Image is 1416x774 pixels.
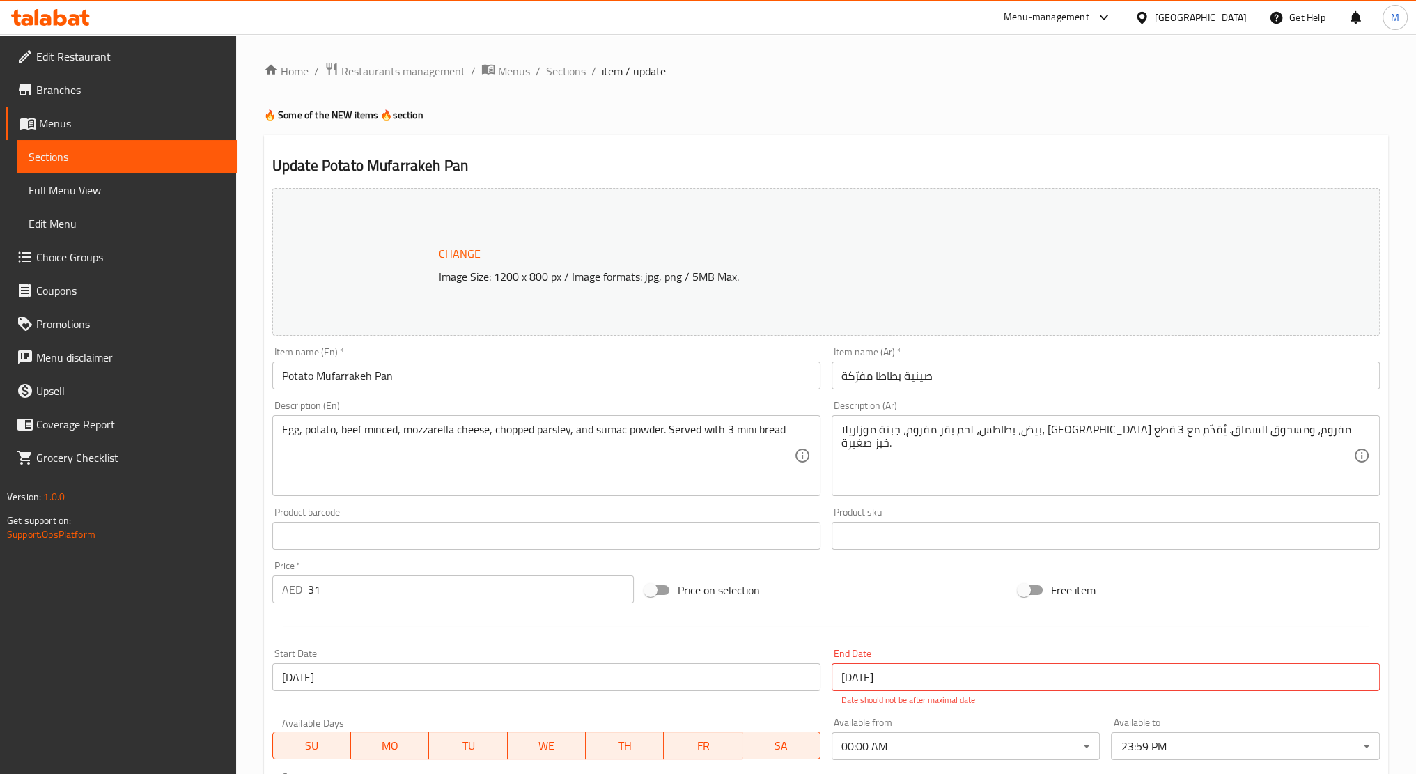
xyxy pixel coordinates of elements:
[17,140,237,173] a: Sections
[272,522,820,550] input: Please enter product barcode
[36,382,226,399] span: Upsell
[832,522,1380,550] input: Please enter product sku
[6,40,237,73] a: Edit Restaurant
[536,63,540,79] li: /
[748,736,815,756] span: SA
[841,694,1370,706] p: Date should not be after maximal date
[471,63,476,79] li: /
[36,48,226,65] span: Edit Restaurant
[591,736,658,756] span: TH
[1051,582,1096,598] span: Free item
[36,282,226,299] span: Coupons
[832,732,1100,760] div: 00:00 AM
[6,408,237,441] a: Coverage Report
[586,732,664,759] button: TH
[36,416,226,433] span: Coverage Report
[279,736,345,756] span: SU
[508,732,586,759] button: WE
[481,62,530,80] a: Menus
[39,115,226,132] span: Menus
[498,63,530,79] span: Menus
[1004,9,1089,26] div: Menu-management
[17,173,237,207] a: Full Menu View
[36,349,226,366] span: Menu disclaimer
[7,511,71,529] span: Get support on:
[1155,10,1247,25] div: [GEOGRAPHIC_DATA]
[6,374,237,408] a: Upsell
[351,732,429,759] button: MO
[841,423,1353,489] textarea: بيض، بطاطس، لحم بقر مفروم، جبنة موزاريلا، [GEOGRAPHIC_DATA] مفروم، ومسحوق السماق. يُقدّم مع 3 قطع...
[29,182,226,199] span: Full Menu View
[36,316,226,332] span: Promotions
[439,244,481,264] span: Change
[7,488,41,506] span: Version:
[832,362,1380,389] input: Enter name Ar
[36,449,226,466] span: Grocery Checklist
[6,274,237,307] a: Coupons
[6,341,237,374] a: Menu disclaimer
[433,240,486,268] button: Change
[282,423,794,489] textarea: Egg, potato, beef minced, mozzarella cheese, chopped parsley, and sumac powder. Served with 3 min...
[1111,732,1380,760] div: 23:59 PM
[513,736,580,756] span: WE
[264,63,309,79] a: Home
[6,307,237,341] a: Promotions
[591,63,596,79] li: /
[664,732,742,759] button: FR
[602,63,666,79] span: item / update
[435,736,501,756] span: TU
[36,249,226,265] span: Choice Groups
[17,207,237,240] a: Edit Menu
[264,62,1388,80] nav: breadcrumb
[6,107,237,140] a: Menus
[308,575,634,603] input: Please enter price
[1391,10,1399,25] span: M
[742,732,820,759] button: SA
[282,581,302,598] p: AED
[264,108,1388,122] h4: 🔥 Some of the NEW items 🔥 section
[294,210,305,221] img: 39441425A03F5D7BC3B63360F5364C0F
[546,63,586,79] a: Sections
[272,732,351,759] button: SU
[357,736,423,756] span: MO
[678,582,760,598] span: Price on selection
[429,732,507,759] button: TU
[669,736,736,756] span: FR
[341,63,465,79] span: Restaurants management
[29,215,226,232] span: Edit Menu
[272,362,820,389] input: Enter name En
[272,155,1380,176] h2: Update Potato Mufarrakeh Pan
[43,488,65,506] span: 1.0.0
[433,268,1231,285] p: Image Size: 1200 x 800 px / Image formats: jpg, png / 5MB Max.
[6,240,237,274] a: Choice Groups
[6,73,237,107] a: Branches
[36,82,226,98] span: Branches
[7,525,95,543] a: Support.OpsPlatform
[6,441,237,474] a: Grocery Checklist
[314,63,319,79] li: /
[29,148,226,165] span: Sections
[325,62,465,80] a: Restaurants management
